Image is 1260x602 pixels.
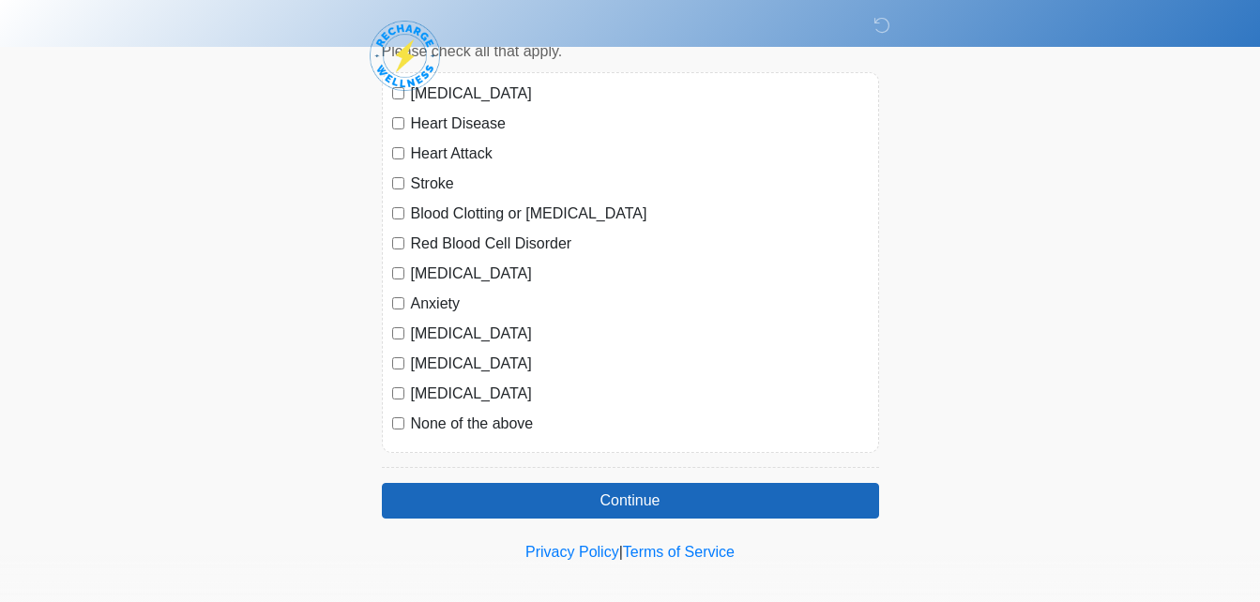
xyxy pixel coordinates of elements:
[392,147,404,159] input: Heart Attack
[411,413,869,435] label: None of the above
[392,417,404,429] input: None of the above
[411,383,869,405] label: [MEDICAL_DATA]
[392,297,404,309] input: Anxiety
[392,267,404,279] input: [MEDICAL_DATA]
[382,483,879,519] button: Continue
[411,293,869,315] label: Anxiety
[392,357,404,369] input: [MEDICAL_DATA]
[411,233,869,255] label: Red Blood Cell Disorder
[392,327,404,339] input: [MEDICAL_DATA]
[392,207,404,219] input: Blood Clotting or [MEDICAL_DATA]
[411,143,869,165] label: Heart Attack
[392,387,404,399] input: [MEDICAL_DATA]
[411,263,869,285] label: [MEDICAL_DATA]
[619,544,623,560] a: |
[411,113,869,135] label: Heart Disease
[411,323,869,345] label: [MEDICAL_DATA]
[411,173,869,195] label: Stroke
[392,177,404,189] input: Stroke
[392,117,404,129] input: Heart Disease
[525,544,619,560] a: Privacy Policy
[411,353,869,375] label: [MEDICAL_DATA]
[623,544,735,560] a: Terms of Service
[411,203,869,225] label: Blood Clotting or [MEDICAL_DATA]
[392,237,404,249] input: Red Blood Cell Disorder
[363,14,447,98] img: Recharge Wellness LLC Logo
